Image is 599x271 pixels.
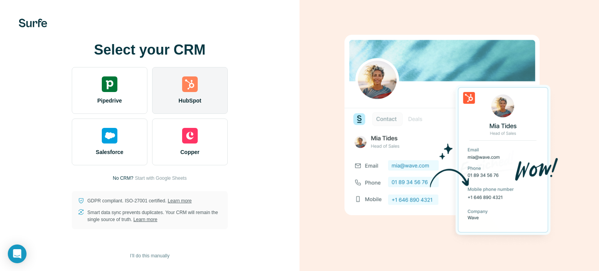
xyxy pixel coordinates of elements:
[102,76,117,92] img: pipedrive's logo
[113,175,133,182] p: No CRM?
[135,175,187,182] button: Start with Google Sheets
[124,250,175,262] button: I’ll do this manually
[102,128,117,143] img: salesforce's logo
[19,19,47,27] img: Surfe's logo
[87,197,191,204] p: GDPR compliant. ISO-27001 certified.
[8,244,27,263] div: Open Intercom Messenger
[168,198,191,204] a: Learn more
[96,148,124,156] span: Salesforce
[130,252,169,259] span: I’ll do this manually
[87,209,222,223] p: Smart data sync prevents duplicates. Your CRM will remain the single source of truth.
[97,97,122,105] span: Pipedrive
[182,76,198,92] img: hubspot's logo
[133,217,157,222] a: Learn more
[182,128,198,143] img: copper's logo
[72,42,228,58] h1: Select your CRM
[181,148,200,156] span: Copper
[340,23,558,249] img: HUBSPOT image
[179,97,201,105] span: HubSpot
